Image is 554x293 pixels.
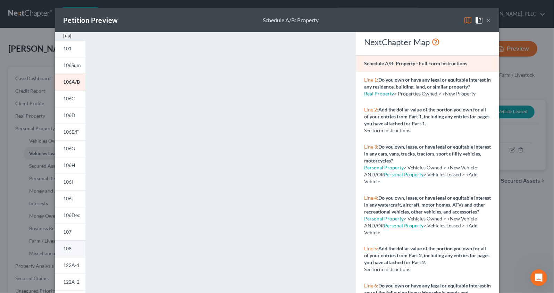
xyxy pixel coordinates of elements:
div: Petition Preview [63,15,118,25]
img: help-close-5ba153eb36485ed6c1ea00a893f15db1cb9b99d6cae46e1a8edb6c62d00a1a76.svg [475,16,483,24]
span: > Vehicles Owned > +New Vehicle AND/OR [364,216,477,228]
strong: Do you own, lease, or have legal or equitable interest in any watercraft, aircraft, motor homes, ... [364,195,491,215]
span: 108 [63,245,72,251]
a: 106H [55,157,85,174]
span: 106A/B [63,79,80,85]
a: 106E/F [55,124,85,140]
a: 106Dec [55,207,85,224]
span: Line 3: [364,144,378,150]
strong: Schedule A/B: Property - Full Form Instructions [364,60,467,66]
span: 106G [63,145,75,151]
span: > Vehicles Owned > +New Vehicle AND/OR [364,165,477,177]
a: 122A-1 [55,257,85,274]
button: × [486,16,491,24]
img: expand-e0f6d898513216a626fdd78e52531dac95497ffd26381d4c15ee2fc46db09dca.svg [63,32,72,40]
a: 101 [55,40,85,57]
span: 106D [63,112,75,118]
span: 101 [63,45,72,51]
div: NextChapter Map [364,36,491,48]
span: 106H [63,162,75,168]
span: Line 5: [364,245,378,251]
a: 106A/B [55,74,85,90]
a: 122A-2 [55,274,85,290]
img: map-eea8200ae884c6f1103ae1953ef3d486a96c86aabb227e865a55264e3737af1f.svg [464,16,472,24]
span: 107 [63,229,72,235]
a: 106I [55,174,85,190]
a: 107 [55,224,85,240]
span: Line 6: [364,283,378,288]
span: > Vehicles Leased > +Add Vehicle [364,171,478,184]
a: 106C [55,90,85,107]
iframe: Intercom live chat [530,269,547,286]
span: 106Sum [63,62,81,68]
span: Line 4: [364,195,378,201]
span: 122A-2 [63,279,79,285]
span: See form instructions [364,266,410,272]
span: 106C [63,95,75,101]
a: 106G [55,140,85,157]
div: Schedule A/B: Property [263,16,319,24]
span: 122A-1 [63,262,79,268]
span: Line 1: [364,77,378,83]
a: Personal Property [384,223,423,228]
strong: Do you own or have any legal or equitable interest in any residence, building, land, or similar p... [364,77,491,90]
span: > Vehicles Leased > +Add Vehicle [364,223,478,235]
span: > Properties Owned > +New Property [394,91,476,97]
span: 106J [63,195,74,201]
strong: Do you own, lease, or have legal or equitable interest in any cars, vans, trucks, tractors, sport... [364,144,491,164]
a: 106J [55,190,85,207]
a: 106D [55,107,85,124]
span: 106E/F [63,129,79,135]
span: 106I [63,179,73,185]
span: 106Dec [63,212,80,218]
a: 108 [55,240,85,257]
a: Personal Property [364,216,404,221]
a: Personal Property [364,165,404,170]
a: Real Property [364,91,394,97]
strong: Add the dollar value of the portion you own for all of your entries from Part 2, including any en... [364,245,489,265]
a: 106Sum [55,57,85,74]
span: Line 2: [364,107,378,112]
strong: Add the dollar value of the portion you own for all of your entries from Part 1, including any en... [364,107,489,126]
span: See form instructions [364,127,410,133]
a: Personal Property [384,171,423,177]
